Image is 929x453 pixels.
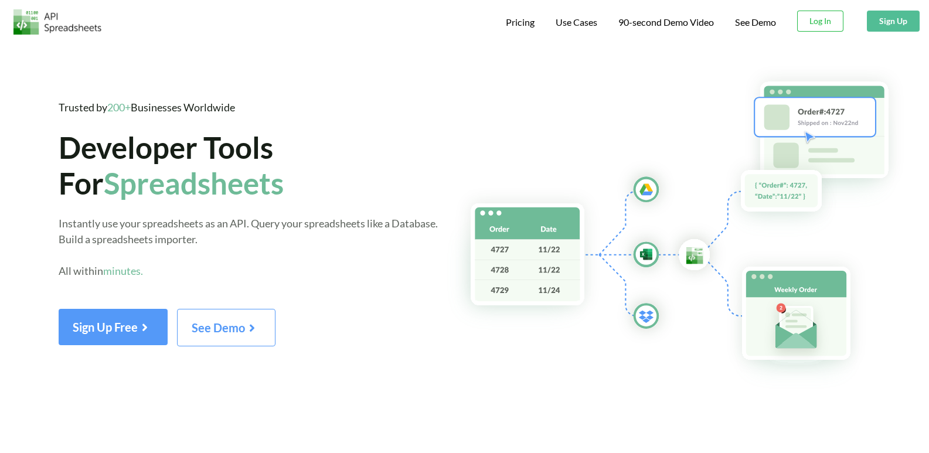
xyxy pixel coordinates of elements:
[73,320,154,334] span: Sign Up Free
[556,16,597,28] span: Use Cases
[104,165,284,201] span: Spreadsheets
[797,11,843,32] button: Log In
[59,130,284,201] span: Developer Tools For
[735,16,776,29] a: See Demo
[867,11,920,32] button: Sign Up
[177,309,275,346] button: See Demo
[177,325,275,335] a: See Demo
[446,64,929,390] img: Hero Spreadsheet Flow
[618,18,714,27] span: 90-second Demo Video
[59,217,438,277] span: Instantly use your spreadsheets as an API. Query your spreadsheets like a Database. Build a sprea...
[506,16,535,28] span: Pricing
[59,309,168,345] button: Sign Up Free
[13,9,101,35] img: Logo.png
[107,101,131,114] span: 200+
[192,321,261,335] span: See Demo
[103,264,143,277] span: minutes.
[59,101,235,114] span: Trusted by Businesses Worldwide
